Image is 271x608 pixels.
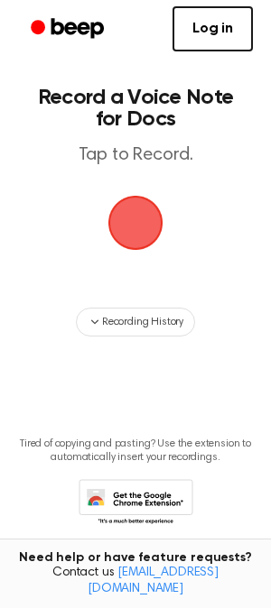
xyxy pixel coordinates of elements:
img: Beep Logo [108,196,163,250]
a: Log in [173,6,253,51]
button: Recording History [76,308,195,336]
span: Recording History [102,314,183,330]
p: Tap to Record. [33,144,238,167]
h1: Record a Voice Note for Docs [33,87,238,130]
span: Contact us [11,566,260,597]
a: Beep [18,12,120,47]
a: [EMAIL_ADDRESS][DOMAIN_NAME] [88,567,219,595]
p: Tired of copying and pasting? Use the extension to automatically insert your recordings. [14,438,257,465]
